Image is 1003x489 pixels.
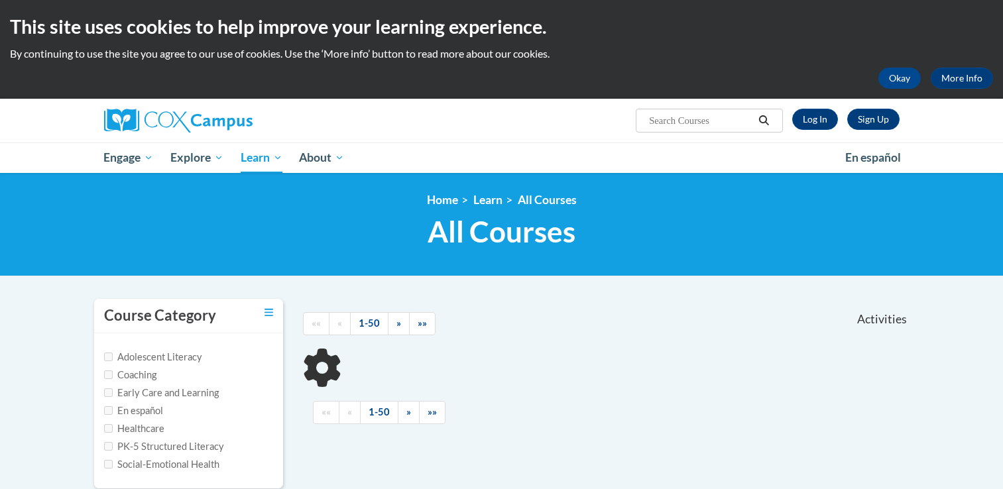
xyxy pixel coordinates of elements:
a: 1-50 [360,401,398,424]
span: »» [428,406,437,417]
span: »» [418,317,427,329]
a: En español [837,144,910,172]
label: En español [104,404,163,418]
a: Next [388,312,410,335]
span: «« [322,406,331,417]
input: Checkbox for Options [104,353,113,361]
label: Early Care and Learning [104,386,219,400]
a: About [290,142,353,173]
span: « [337,317,342,329]
a: More Info [931,68,993,89]
span: » [396,317,401,329]
a: Learn [232,142,291,173]
span: Activities [857,312,907,327]
input: Checkbox for Options [104,388,113,397]
h2: This site uses cookies to help improve your learning experience. [10,13,993,40]
a: Learn [473,193,502,207]
span: Engage [103,150,153,166]
span: » [406,406,411,417]
a: Toggle collapse [265,305,273,320]
span: En español [845,150,901,164]
input: Checkbox for Options [104,370,113,379]
button: Search [754,113,774,129]
a: Begining [303,312,329,335]
a: Previous [329,312,351,335]
span: Learn [241,150,282,166]
a: Home [427,193,458,207]
a: Cox Campus [104,109,356,133]
input: Search Courses [648,113,754,129]
a: 1-50 [350,312,388,335]
span: «« [312,317,321,329]
span: All Courses [428,214,575,249]
label: PK-5 Structured Literacy [104,439,224,454]
label: Healthcare [104,421,164,436]
button: Okay [878,68,921,89]
span: Explore [170,150,223,166]
div: Main menu [84,142,919,173]
input: Checkbox for Options [104,442,113,451]
a: Begining [313,401,339,424]
img: Cox Campus [104,109,253,133]
label: Coaching [104,368,156,382]
a: All Courses [518,193,577,207]
input: Checkbox for Options [104,460,113,468]
input: Checkbox for Options [104,406,113,415]
input: Checkbox for Options [104,424,113,433]
span: About [299,150,344,166]
label: Adolescent Literacy [104,350,202,364]
span: « [347,406,352,417]
a: Next [398,401,420,424]
a: Register [847,109,900,130]
a: Explore [162,142,232,173]
a: Previous [339,401,361,424]
a: Log In [792,109,838,130]
a: End [409,312,436,335]
a: Engage [95,142,162,173]
h3: Course Category [104,305,216,326]
p: By continuing to use the site you agree to our use of cookies. Use the ‘More info’ button to read... [10,46,993,61]
a: End [419,401,445,424]
label: Social-Emotional Health [104,457,219,472]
